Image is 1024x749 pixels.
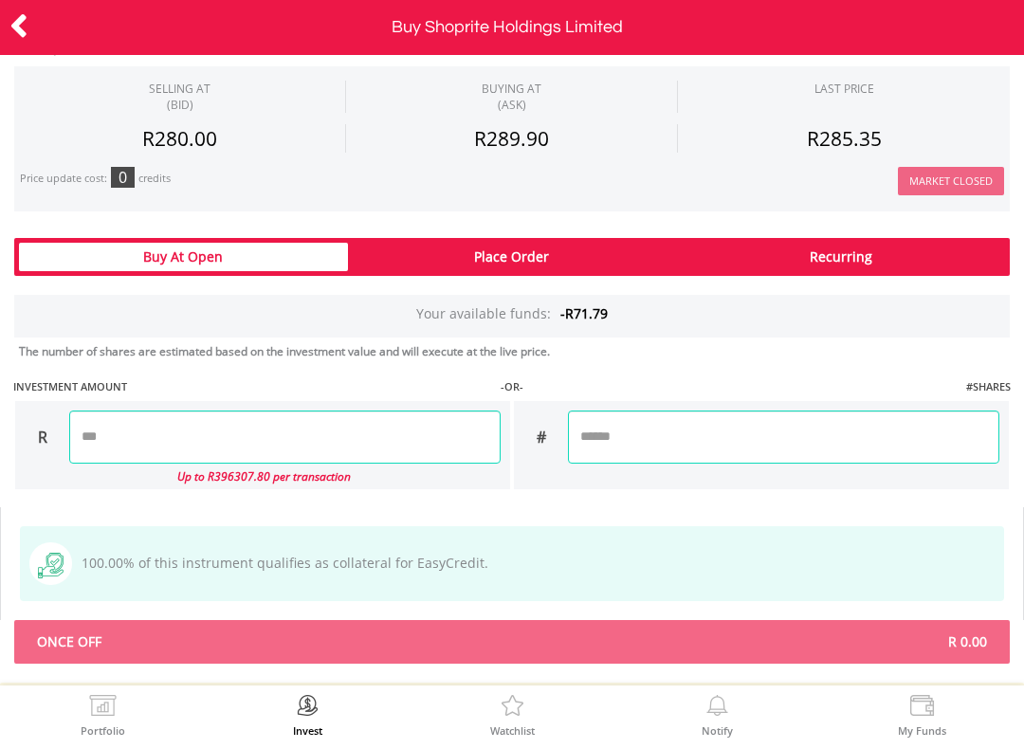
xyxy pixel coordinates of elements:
[898,725,946,736] label: My Funds
[13,379,127,394] label: INVESTMENT AMOUNT
[19,243,348,271] div: Buy At Open
[490,725,535,736] label: Watchlist
[501,379,523,394] label: -OR-
[149,97,210,113] span: (BID)
[149,81,210,113] div: SELLING AT
[482,81,541,113] span: BUYING AT
[703,695,732,722] img: View Notifications
[293,725,322,736] label: Invest
[498,695,527,722] img: Watchlist
[142,125,217,152] span: R280.00
[702,695,733,736] a: Notify
[898,695,946,736] a: My Funds
[15,411,69,464] div: R
[490,695,535,736] a: Watchlist
[138,172,171,186] div: credits
[81,695,125,736] a: Portfolio
[560,304,608,322] span: -R71.79
[111,167,135,188] div: 0
[814,81,874,97] div: LAST PRICE
[676,243,1005,271] div: Recurring
[514,411,568,464] div: #
[20,172,107,186] div: Price update cost:
[348,243,677,271] div: Place Order
[38,553,64,578] img: collateral-qualifying-green.svg
[907,695,937,722] img: View Funds
[474,125,549,152] span: R289.90
[807,125,882,152] span: R285.35
[72,554,488,572] span: 100.00% of this instrument qualifies as collateral for EasyCredit.
[966,379,1011,394] label: #SHARES
[14,295,1010,338] div: Your available funds:
[512,632,1001,651] span: R 0.00
[81,725,125,736] label: Portfolio
[15,464,501,489] div: Up to R396307.80 per transaction
[88,695,118,722] img: View Portfolio
[702,725,733,736] label: Notify
[19,343,1016,359] div: The number of shares are estimated based on the investment value and will execute at the live price.
[293,695,322,722] img: Invest Now
[898,167,1004,196] button: Market Closed
[293,695,322,736] a: Invest
[482,97,541,113] span: (ASK)
[23,632,512,651] span: Once Off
